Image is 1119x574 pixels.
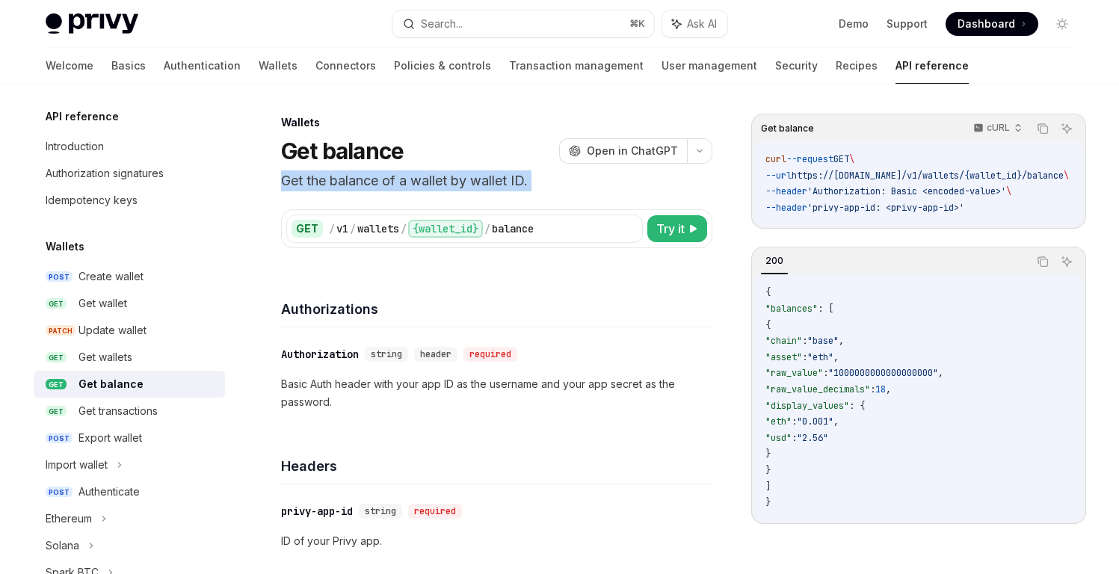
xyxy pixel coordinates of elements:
[797,432,828,444] span: "2.56"
[807,185,1006,197] span: 'Authorization: Basic <encoded-value>'
[765,319,771,331] span: {
[46,191,138,209] div: Idempotency keys
[281,170,712,191] p: Get the balance of a wallet by wallet ID.
[823,367,828,379] span: :
[34,371,225,398] a: GETGet balance
[401,221,407,236] div: /
[875,383,886,395] span: 18
[792,416,797,428] span: :
[849,400,865,412] span: : {
[765,416,792,428] span: "eth"
[807,202,964,214] span: 'privy-app-id: <privy-app-id>'
[765,496,771,508] span: }
[836,48,878,84] a: Recipes
[46,13,138,34] img: light logo
[765,303,818,315] span: "balances"
[281,299,712,319] h4: Authorizations
[34,478,225,505] a: POSTAuthenticate
[46,108,119,126] h5: API reference
[46,271,73,283] span: POST
[807,351,833,363] span: "eth"
[656,220,685,238] span: Try it
[786,153,833,165] span: --request
[408,220,483,238] div: {wallet_id}
[394,48,491,84] a: Policies & controls
[792,170,1064,182] span: https://[DOMAIN_NAME]/v1/wallets/{wallet_id}/balance
[886,383,891,395] span: ,
[765,367,823,379] span: "raw_value"
[292,220,323,238] div: GET
[46,537,79,555] div: Solana
[164,48,241,84] a: Authentication
[111,48,146,84] a: Basics
[802,335,807,347] span: :
[765,448,771,460] span: }
[839,335,844,347] span: ,
[281,532,712,550] p: ID of your Privy app.
[46,510,92,528] div: Ethereum
[965,116,1029,141] button: cURL
[78,268,144,286] div: Create wallet
[870,383,875,395] span: :
[559,138,687,164] button: Open in ChatGPT
[46,298,67,309] span: GET
[807,335,839,347] span: "base"
[761,123,814,135] span: Get balance
[647,215,707,242] button: Try it
[46,352,67,363] span: GET
[281,115,712,130] div: Wallets
[765,481,771,493] span: ]
[392,10,654,37] button: Search...⌘K
[509,48,644,84] a: Transaction management
[765,432,792,444] span: "usd"
[281,347,359,362] div: Authorization
[662,48,757,84] a: User management
[765,335,802,347] span: "chain"
[1057,252,1076,271] button: Ask AI
[420,348,451,360] span: header
[492,221,534,236] div: balance
[34,160,225,187] a: Authorization signatures
[484,221,490,236] div: /
[46,433,73,444] span: POST
[797,416,833,428] span: "0.001"
[34,263,225,290] a: POSTCreate wallet
[34,344,225,371] a: GETGet wallets
[792,432,797,444] span: :
[895,48,969,84] a: API reference
[34,187,225,214] a: Idempotency keys
[78,375,144,393] div: Get balance
[765,170,792,182] span: --url
[78,483,140,501] div: Authenticate
[833,416,839,428] span: ,
[662,10,727,37] button: Ask AI
[765,202,807,214] span: --header
[78,321,147,339] div: Update wallet
[1050,12,1074,36] button: Toggle dark mode
[46,456,108,474] div: Import wallet
[46,325,75,336] span: PATCH
[765,383,870,395] span: "raw_value_decimals"
[371,348,402,360] span: string
[78,348,132,366] div: Get wallets
[1064,170,1069,182] span: \
[78,294,127,312] div: Get wallet
[46,238,84,256] h5: Wallets
[987,122,1010,134] p: cURL
[421,15,463,33] div: Search...
[765,464,771,476] span: }
[887,16,928,31] a: Support
[629,18,645,30] span: ⌘ K
[259,48,298,84] a: Wallets
[281,375,712,411] p: Basic Auth header with your app ID as the username and your app secret as the password.
[34,425,225,451] a: POSTExport wallet
[46,138,104,155] div: Introduction
[463,347,517,362] div: required
[408,504,462,519] div: required
[828,367,938,379] span: "1000000000000000000"
[1033,119,1052,138] button: Copy the contents from the code block
[587,143,678,158] span: Open in ChatGPT
[336,221,348,236] div: v1
[775,48,818,84] a: Security
[1057,119,1076,138] button: Ask AI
